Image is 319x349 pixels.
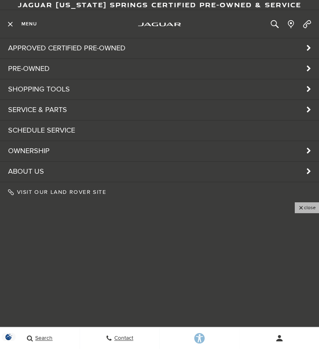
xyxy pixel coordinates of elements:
[138,23,181,27] img: Jaguar
[8,186,311,198] a: Visit Our Land Rover Site
[112,335,133,342] span: Contact
[267,10,283,38] button: Open the inventory search
[138,21,181,28] a: jaguar
[33,335,52,342] span: Search
[295,202,319,213] button: close menu
[239,328,319,348] button: Open user profile menu
[18,0,301,9] a: Jaguar [US_STATE] Springs Certified Pre-Owned & Service
[21,21,37,27] span: Menu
